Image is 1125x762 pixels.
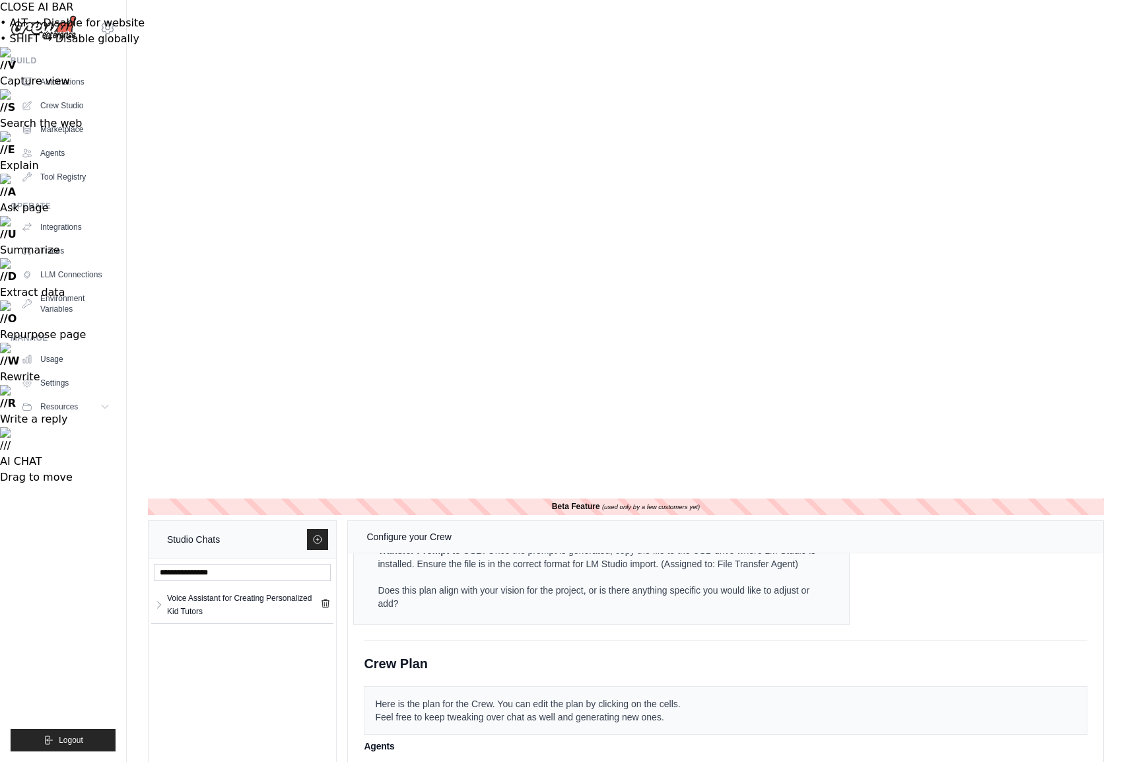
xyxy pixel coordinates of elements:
p: : Once the prompt is generated, copy the file to the USB drive where LM Studio is installed. Ensu... [378,544,823,571]
b: Beta Feature [552,502,600,511]
div: Crew Plan [364,654,1087,673]
button: Logout [11,729,116,751]
span: Logout [59,735,83,745]
i: (used only by a few customers yet) [602,503,700,510]
a: Voice Assistant for Creating Personalized Kid Tutors [164,592,320,618]
p: Does this plan align with your vision for the project, or is there anything specific you would li... [378,584,823,610]
div: Voice Assistant for Creating Personalized Kid Tutors [167,592,320,618]
div: Studio Chats [167,532,220,547]
div: Configure your Crew [366,529,451,545]
h4: Agents [364,738,1087,754]
p: Here is the plan for the Crew. You can edit the plan by clicking on the cells. Feel free to keep ... [364,686,1087,735]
